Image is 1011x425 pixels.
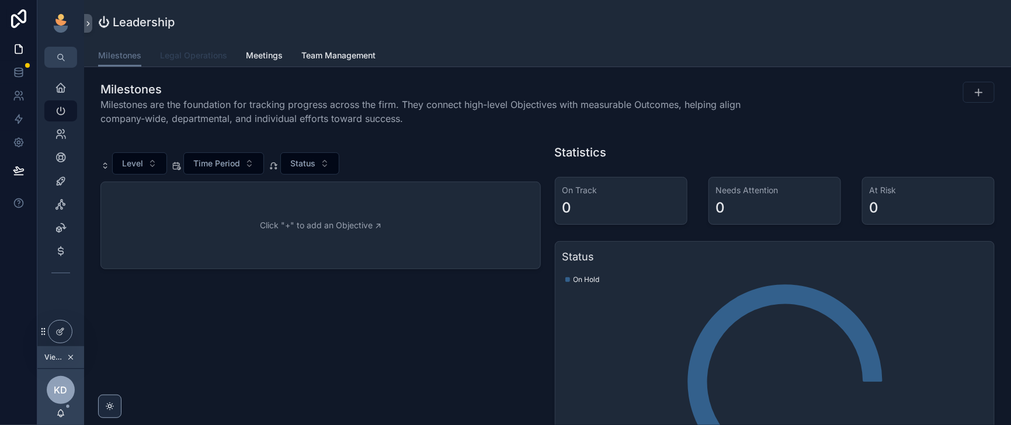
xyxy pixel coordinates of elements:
span: Click "+" to add an Objective ↗ [260,220,381,231]
a: Milestones [98,45,141,67]
span: Team Management [301,50,376,61]
h1: Statistics [555,144,607,161]
img: App logo [51,14,70,33]
span: Status [290,158,315,169]
button: Select Button [280,152,339,175]
a: Team Management [301,45,376,68]
button: Select Button [112,152,167,175]
span: KD [54,383,68,397]
h1: ⏻ Leadership [98,14,175,30]
button: Select Button [183,152,264,175]
a: Legal Operations [160,45,227,68]
h3: At Risk [870,184,987,196]
span: Milestones are the foundation for tracking progress across the firm. They connect high-level Obje... [100,97,766,126]
span: Milestones [98,50,141,61]
div: scrollable content [37,68,84,299]
span: Legal Operations [160,50,227,61]
div: 0 [870,198,879,217]
h3: Needs Attention [716,184,833,196]
span: Meetings [246,50,283,61]
span: Time Period [193,158,240,169]
h3: Status [562,249,988,265]
div: 0 [716,198,725,217]
span: Viewing as [PERSON_NAME] [44,353,64,362]
span: On Hold [574,275,600,284]
a: Meetings [246,45,283,68]
span: Level [122,158,143,169]
h3: On Track [562,184,680,196]
h1: Milestones [100,81,766,97]
div: 0 [562,198,572,217]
